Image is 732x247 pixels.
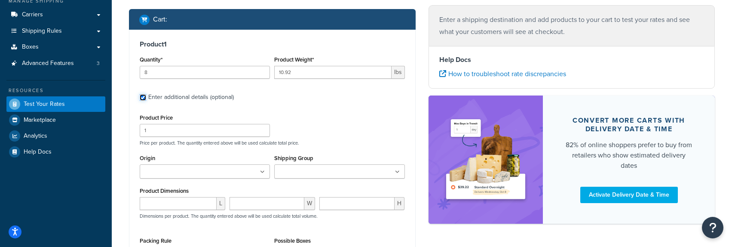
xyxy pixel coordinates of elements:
[140,114,173,121] label: Product Price
[22,60,74,67] span: Advanced Features
[274,155,313,161] label: Shipping Group
[140,56,162,63] label: Quantity*
[274,238,311,244] label: Possible Boxes
[439,69,566,79] a: How to troubleshoot rate discrepancies
[148,91,234,103] div: Enter additional details (optional)
[22,43,39,51] span: Boxes
[153,15,167,23] h2: Cart :
[140,155,155,161] label: Origin
[6,112,105,128] a: Marketplace
[6,144,105,160] a: Help Docs
[6,23,105,39] a: Shipping Rules
[439,14,704,38] p: Enter a shipping destination and add products to your cart to test your rates and see what your c...
[138,140,407,146] p: Price per product. The quantity entered above will be used calculate total price.
[6,56,105,71] li: Advanced Features
[274,56,314,63] label: Product Weight*
[217,197,225,210] span: L
[564,116,694,133] div: Convert more carts with delivery date & time
[441,108,530,210] img: feature-image-ddt-36eae7f7280da8017bfb280eaccd9c446f90b1fe08728e4019434db127062ab4.png
[6,87,105,94] div: Resources
[22,28,62,35] span: Shipping Rules
[140,188,189,194] label: Product Dimensions
[140,66,270,79] input: 0
[304,197,315,210] span: W
[6,56,105,71] a: Advanced Features3
[702,217,723,238] button: Open Resource Center
[395,197,404,210] span: H
[140,238,172,244] label: Packing Rule
[138,213,318,219] p: Dimensions per product. The quantity entered above will be used calculate total volume.
[24,148,52,156] span: Help Docs
[6,39,105,55] a: Boxes
[6,128,105,144] a: Analytics
[439,55,704,65] h4: Help Docs
[564,140,694,171] div: 82% of online shoppers prefer to buy from retailers who show estimated delivery dates
[97,60,100,67] span: 3
[392,66,405,79] span: lbs
[24,101,65,108] span: Test Your Rates
[580,187,678,203] a: Activate Delivery Date & Time
[24,117,56,124] span: Marketplace
[6,7,105,23] a: Carriers
[22,11,43,19] span: Carriers
[140,40,405,49] h3: Product 1
[140,94,146,101] input: Enter additional details (optional)
[24,133,47,140] span: Analytics
[6,96,105,112] a: Test Your Rates
[274,66,391,79] input: 0.00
